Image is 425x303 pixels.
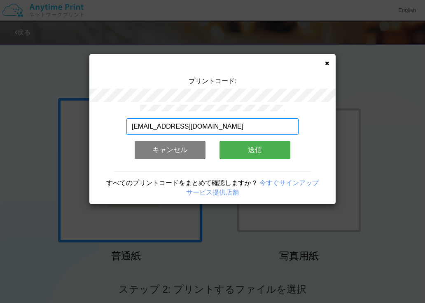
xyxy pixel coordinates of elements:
[189,78,236,85] span: プリントコード:
[135,141,205,159] button: キャンセル
[220,141,290,159] button: 送信
[259,179,319,186] a: 今すぐサインアップ
[126,118,299,135] input: メールアドレス
[186,189,239,196] a: サービス提供店舗
[106,179,258,186] span: すべてのプリントコードをまとめて確認しますか？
